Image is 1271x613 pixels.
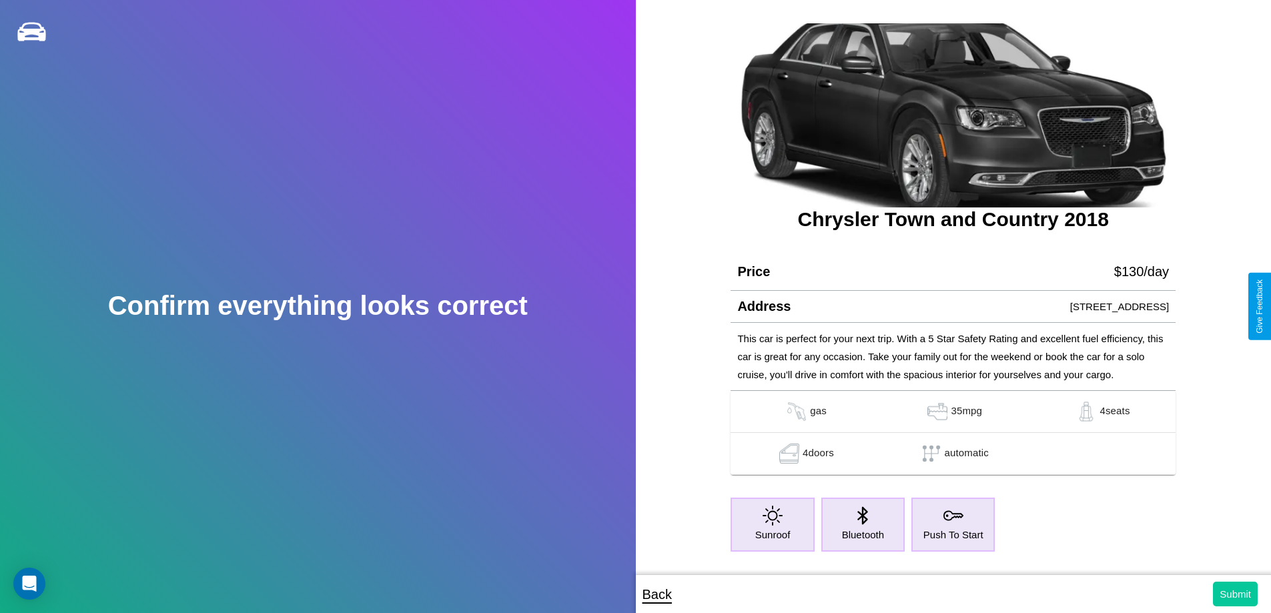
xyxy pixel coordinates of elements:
[108,291,528,321] h2: Confirm everything looks correct
[1255,279,1264,334] div: Give Feedback
[803,444,834,464] p: 4 doors
[731,208,1176,231] h3: Chrysler Town and Country 2018
[951,402,982,422] p: 35 mpg
[1070,297,1169,316] p: [STREET_ADDRESS]
[810,402,827,422] p: gas
[737,330,1169,384] p: This car is perfect for your next trip. With a 5 Star Safety Rating and excellent fuel efficiency...
[1073,402,1100,422] img: gas
[783,402,810,422] img: gas
[737,264,770,279] h4: Price
[643,582,672,606] p: Back
[737,299,791,314] h4: Address
[842,526,884,544] p: Bluetooth
[945,444,989,464] p: automatic
[731,391,1176,475] table: simple table
[1100,402,1130,422] p: 4 seats
[1114,259,1169,283] p: $ 130 /day
[755,526,791,544] p: Sunroof
[1213,582,1258,606] button: Submit
[924,402,951,422] img: gas
[13,568,45,600] div: Open Intercom Messenger
[776,444,803,464] img: gas
[923,526,983,544] p: Push To Start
